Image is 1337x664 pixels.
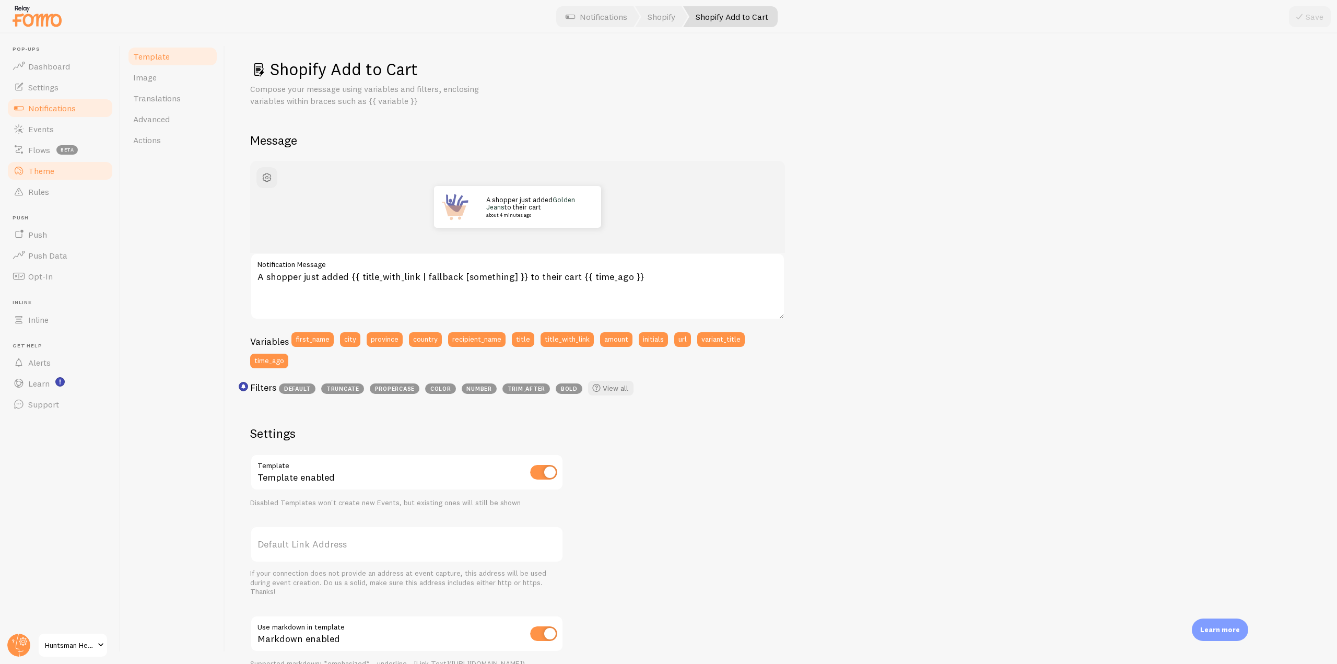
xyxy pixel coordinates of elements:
[45,639,95,651] span: Huntsman Heritage
[486,195,575,211] a: Golden Jeans
[370,383,419,394] span: propercase
[6,266,114,287] a: Opt-In
[434,186,476,228] img: Fomo
[639,332,668,347] button: initials
[11,3,63,29] img: fomo-relay-logo-orange.svg
[291,332,334,347] button: first_name
[250,569,564,597] div: If your connection does not provide an address at event capture, this address will be used during...
[127,130,218,150] a: Actions
[239,382,248,391] svg: <p>Use filters like | propercase to change CITY to City in your templates</p>
[13,215,114,222] span: Push
[448,332,506,347] button: recipient_name
[28,61,70,72] span: Dashboard
[321,383,364,394] span: truncate
[556,383,582,394] span: bold
[13,299,114,306] span: Inline
[486,196,591,217] p: A shopper just added to their cart
[250,498,564,508] div: Disabled Templates won't create new Events, but existing ones will still be shown
[28,187,49,197] span: Rules
[6,181,114,202] a: Rules
[28,229,47,240] span: Push
[502,383,550,394] span: trim_after
[127,109,218,130] a: Advanced
[28,124,54,134] span: Events
[250,454,564,492] div: Template enabled
[250,253,785,271] label: Notification Message
[127,67,218,88] a: Image
[6,373,114,394] a: Learn
[133,135,161,145] span: Actions
[6,245,114,266] a: Push Data
[28,103,76,113] span: Notifications
[600,332,632,347] button: amount
[6,98,114,119] a: Notifications
[28,314,49,325] span: Inline
[28,166,54,176] span: Theme
[462,383,497,394] span: number
[250,83,501,107] p: Compose your message using variables and filters, enclosing variables within braces such as {{ va...
[6,139,114,160] a: Flows beta
[13,46,114,53] span: Pop-ups
[367,332,403,347] button: province
[6,77,114,98] a: Settings
[1192,619,1248,641] div: Learn more
[127,46,218,67] a: Template
[28,145,50,155] span: Flows
[425,383,456,394] span: color
[250,615,564,654] div: Markdown enabled
[13,343,114,350] span: Get Help
[6,56,114,77] a: Dashboard
[28,378,50,389] span: Learn
[250,381,276,393] h3: Filters
[250,59,1312,80] h1: Shopify Add to Cart
[250,354,288,368] button: time_ago
[409,332,442,347] button: country
[56,145,78,155] span: beta
[133,114,170,124] span: Advanced
[127,88,218,109] a: Translations
[250,335,289,347] h3: Variables
[55,377,65,387] svg: <p>Watch New Feature Tutorials!</p>
[6,309,114,330] a: Inline
[28,82,58,92] span: Settings
[250,425,564,441] h2: Settings
[28,399,59,410] span: Support
[674,332,691,347] button: url
[541,332,594,347] button: title_with_link
[588,381,634,395] a: View all
[250,526,564,563] label: Default Link Address
[133,93,181,103] span: Translations
[28,250,67,261] span: Push Data
[6,352,114,373] a: Alerts
[6,394,114,415] a: Support
[512,332,534,347] button: title
[279,383,315,394] span: default
[28,271,53,282] span: Opt-In
[340,332,360,347] button: city
[486,213,588,218] small: about 4 minutes ago
[38,633,108,658] a: Huntsman Heritage
[6,224,114,245] a: Push
[250,132,1312,148] h2: Message
[6,160,114,181] a: Theme
[6,119,114,139] a: Events
[697,332,745,347] button: variant_title
[133,51,170,62] span: Template
[28,357,51,368] span: Alerts
[133,72,157,83] span: Image
[1200,625,1240,635] p: Learn more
